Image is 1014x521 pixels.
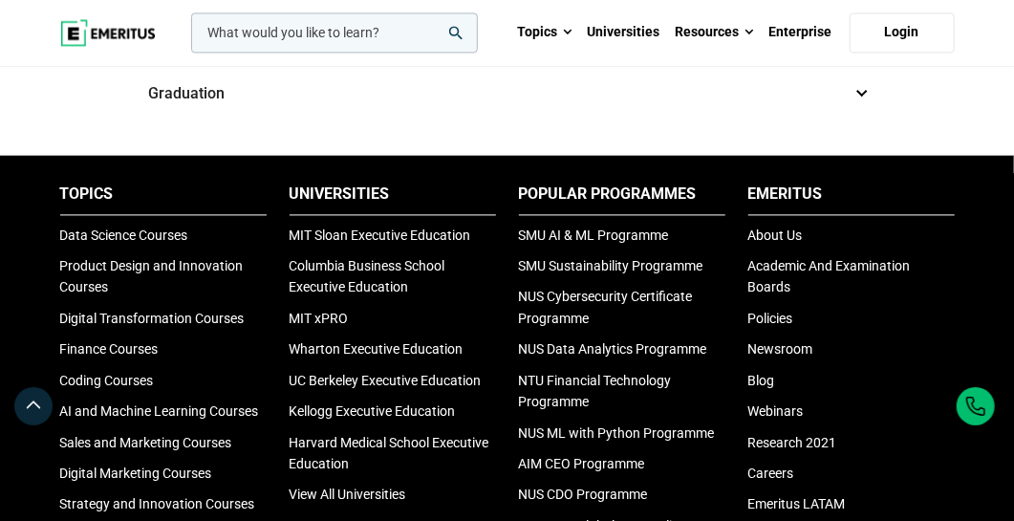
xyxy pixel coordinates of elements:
a: Emeritus LATAM [748,496,846,511]
a: Login [850,12,955,53]
a: SMU Sustainability Programme [519,258,703,273]
a: Careers [748,466,794,481]
a: Harvard Medical School Executive Education [290,435,489,471]
a: NTU Financial Technology Programme [519,373,672,409]
a: Digital Transformation Courses [60,311,245,326]
a: Blog [748,373,775,388]
a: Academic And Examination Boards [748,258,911,294]
a: About Us [748,228,803,243]
a: Product Design and Innovation Courses [60,258,244,294]
a: Policies [748,311,793,326]
a: Strategy and Innovation Courses [60,496,255,511]
a: Finance Courses [60,341,159,357]
a: Wharton Executive Education [290,341,464,357]
a: View All Universities [290,487,406,502]
input: woocommerce-product-search-field-0 [191,12,478,53]
a: AI and Machine Learning Courses [60,403,259,419]
p: Graduation [139,60,876,127]
a: Data Science Courses [60,228,188,243]
a: NUS Data Analytics Programme [519,341,707,357]
a: Webinars [748,403,804,419]
a: NUS Cybersecurity Certificate Programme [519,289,693,325]
a: Sales and Marketing Courses [60,435,232,450]
a: UC Berkeley Executive Education [290,373,482,388]
a: NUS CDO Programme [519,487,648,502]
a: MIT xPRO [290,311,349,326]
a: MIT Sloan Executive Education [290,228,471,243]
a: Newsroom [748,341,813,357]
a: Columbia Business School Executive Education [290,258,445,294]
a: Digital Marketing Courses [60,466,212,481]
a: Kellogg Executive Education [290,403,456,419]
a: Research 2021 [748,435,837,450]
a: AIM CEO Programme [519,456,645,471]
a: SMU AI & ML Programme [519,228,669,243]
a: NUS ML with Python Programme [519,425,715,441]
a: Coding Courses [60,373,154,388]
